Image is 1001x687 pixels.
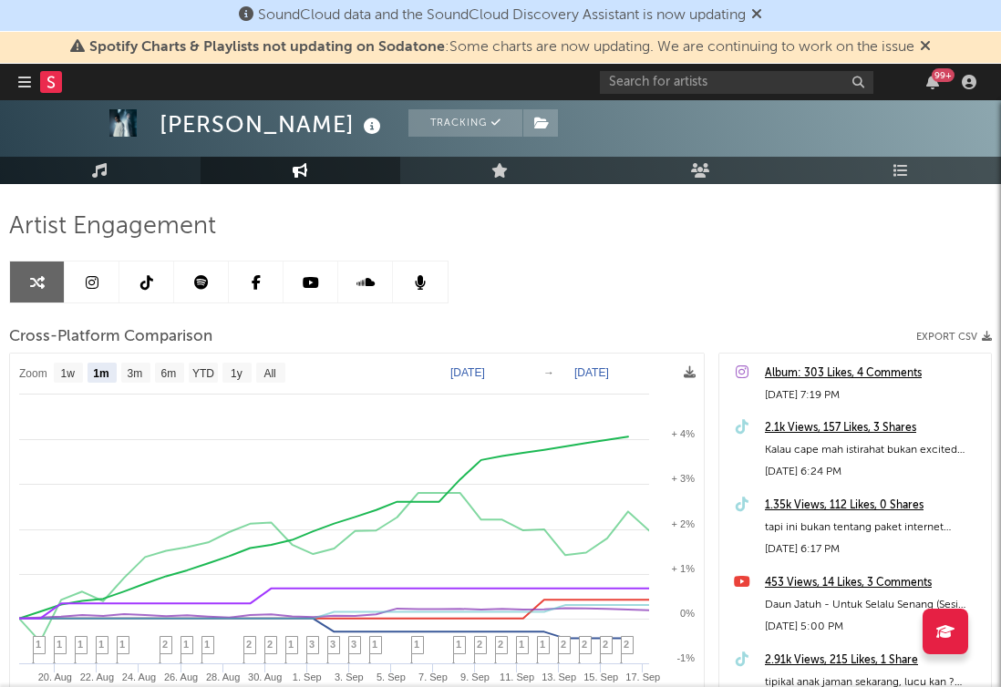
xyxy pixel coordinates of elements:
[418,672,448,682] text: 7. Sep
[498,639,503,650] span: 2
[98,639,104,650] span: 1
[765,385,982,406] div: [DATE] 7:19 PM
[246,639,252,650] span: 2
[309,639,315,650] span: 3
[372,639,377,650] span: 1
[574,366,609,379] text: [DATE]
[477,639,482,650] span: 2
[672,518,696,529] text: + 2%
[57,639,62,650] span: 1
[162,639,168,650] span: 2
[603,639,608,650] span: 2
[765,363,982,385] a: Album: 303 Likes, 4 Comments
[161,367,177,380] text: 6m
[765,495,982,517] a: 1.35k Views, 112 Likes, 0 Shares
[263,367,275,380] text: All
[160,109,386,139] div: [PERSON_NAME]
[561,639,566,650] span: 2
[765,650,982,672] a: 2.91k Views, 215 Likes, 1 Share
[676,652,695,663] text: -1%
[460,672,490,682] text: 9. Sep
[765,417,982,439] a: 2.1k Views, 157 Likes, 3 Shares
[335,672,364,682] text: 3. Sep
[89,40,445,55] span: Spotify Charts & Playlists not updating on Sodatone
[542,672,576,682] text: 13. Sep
[206,672,240,682] text: 28. Aug
[258,8,746,23] span: SoundCloud data and the SoundCloud Discovery Assistant is now updating
[19,367,47,380] text: Zoom
[293,672,322,682] text: 1. Sep
[680,608,695,619] text: 0%
[932,68,955,82] div: 99 +
[414,639,419,650] span: 1
[9,326,212,348] span: Cross-Platform Comparison
[119,639,125,650] span: 1
[765,538,982,560] div: [DATE] 6:17 PM
[500,672,534,682] text: 11. Sep
[543,366,554,379] text: →
[288,639,294,650] span: 1
[61,367,76,380] text: 1w
[456,639,461,650] span: 1
[128,367,143,380] text: 3m
[765,439,982,461] div: Kalau cape mah istirahat bukan excited sendiri…😭🙏🏻 #DaunJatuh #MusikDiTiktok #RisingOnTiktok#Seke...
[231,367,243,380] text: 1y
[765,616,982,638] div: [DATE] 5:00 PM
[916,332,992,343] button: Export CSV
[330,639,335,650] span: 3
[765,517,982,538] div: tapi ini bukan tentang paket internet #DaunJatuh #RisingOnTiktok #MusikDiTiktok #ResahJadiLuka
[920,40,931,55] span: Dismiss
[408,109,522,137] button: Tracking
[377,672,406,682] text: 5. Sep
[582,639,587,650] span: 2
[77,639,83,650] span: 1
[36,639,41,650] span: 1
[583,672,618,682] text: 15. Sep
[624,639,629,650] span: 2
[38,672,72,682] text: 20. Aug
[540,639,545,650] span: 1
[765,572,982,594] a: 453 Views, 14 Likes, 3 Comments
[672,428,696,439] text: + 4%
[267,639,273,650] span: 2
[89,40,914,55] span: : Some charts are now updating. We are continuing to work on the issue
[93,367,108,380] text: 1m
[765,461,982,483] div: [DATE] 6:24 PM
[519,639,524,650] span: 1
[9,216,216,238] span: Artist Engagement
[80,672,114,682] text: 22. Aug
[672,563,696,574] text: + 1%
[248,672,282,682] text: 30. Aug
[625,672,660,682] text: 17. Sep
[926,75,939,89] button: 99+
[600,71,873,94] input: Search for artists
[765,594,982,616] div: Daun Jatuh - Untuk Selalu Senang (Sesi Tengah Malam)
[351,639,356,650] span: 3
[183,639,189,650] span: 1
[164,672,198,682] text: 26. Aug
[450,366,485,379] text: [DATE]
[672,473,696,484] text: + 3%
[122,672,156,682] text: 24. Aug
[204,639,210,650] span: 1
[751,8,762,23] span: Dismiss
[192,367,214,380] text: YTD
